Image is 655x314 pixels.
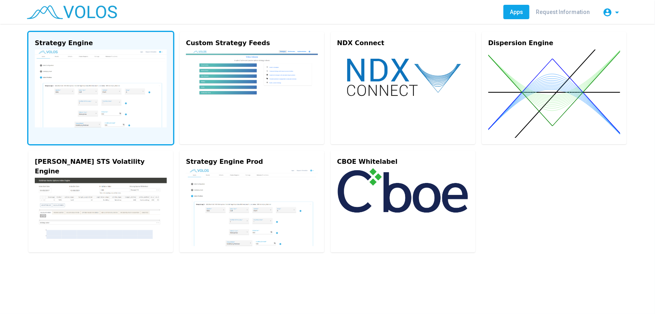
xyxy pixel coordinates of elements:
img: cboe-logo.png [337,168,469,213]
img: ndx-connect.svg [337,50,469,104]
div: NDX Connect [337,38,469,48]
img: dispersion.svg [488,50,620,138]
div: [PERSON_NAME] STS Volatility Engine [35,157,167,176]
img: custom.png [186,50,318,112]
mat-icon: account_circle [603,8,612,17]
div: Strategy Engine Prod [186,157,318,167]
img: strategy-engine.png [186,168,318,246]
div: CBOE Whitelabel [337,157,469,167]
img: strategy-engine.png [35,50,167,127]
div: Strategy Engine [35,38,167,48]
div: Dispersion Engine [488,38,620,48]
span: Apps [510,9,523,15]
img: gs-engine.png [35,178,167,239]
div: Custom Strategy Feeds [186,38,318,48]
a: Request Information [529,5,596,19]
span: Request Information [536,9,590,15]
mat-icon: arrow_drop_down [612,8,622,17]
a: Apps [503,5,529,19]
